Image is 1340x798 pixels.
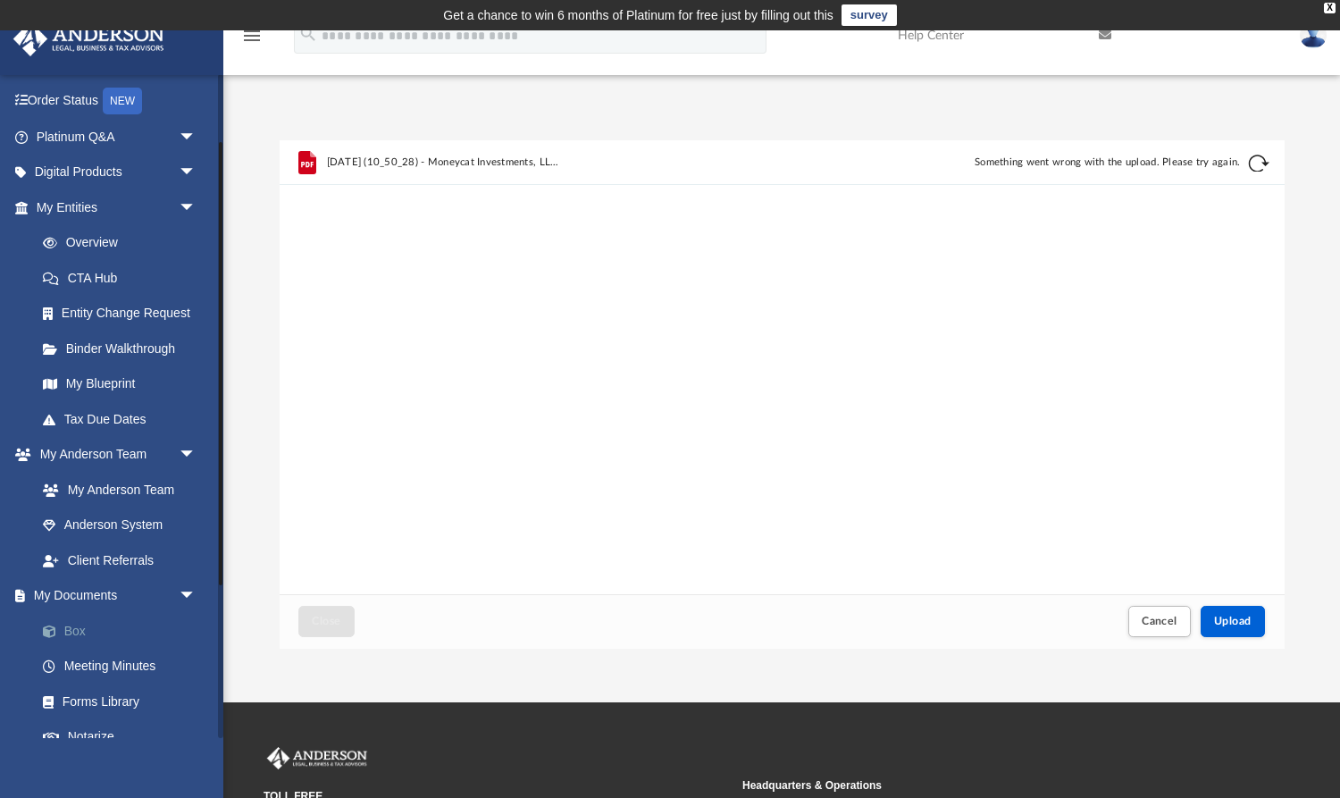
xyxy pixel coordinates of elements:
button: Retry [1248,153,1269,174]
a: Order StatusNEW [13,83,223,120]
i: search [298,24,318,44]
a: Anderson System [25,508,214,543]
a: menu [241,34,263,46]
div: Something went wrong with the upload. Please try again. [767,155,1240,171]
a: survey [842,4,897,26]
button: Upload [1201,606,1265,637]
div: close [1324,3,1336,13]
a: Meeting Minutes [25,649,223,685]
div: Get a chance to win 6 months of Platinum for free just by filling out this [443,4,833,26]
a: My Entitiesarrow_drop_down [13,189,223,225]
span: arrow_drop_down [179,189,214,226]
a: My Anderson Team [25,472,205,508]
a: Platinum Q&Aarrow_drop_down [13,119,223,155]
div: grid [280,140,1285,594]
img: User Pic [1300,22,1327,48]
span: arrow_drop_down [179,119,214,155]
div: NEW [103,88,142,114]
i: menu [241,25,263,46]
a: My Anderson Teamarrow_drop_down [13,437,214,473]
span: [DATE] (10_50_28) - Moneycat Investments, LLC - Mail.pdf [326,156,561,168]
img: Anderson Advisors Platinum Portal [264,747,371,770]
button: Close [298,606,354,637]
a: Client Referrals [25,542,214,578]
a: Tax Due Dates [25,401,223,437]
a: Digital Productsarrow_drop_down [13,155,223,190]
a: Box [25,613,223,649]
small: Headquarters & Operations [742,777,1209,794]
a: Forms Library [25,684,214,719]
a: Binder Walkthrough [25,331,223,366]
a: My Documentsarrow_drop_down [13,578,223,614]
a: Notarize [25,719,223,755]
span: Close [312,616,340,626]
div: Upload [280,140,1285,649]
span: arrow_drop_down [179,155,214,191]
span: Upload [1214,616,1252,626]
a: My Blueprint [25,366,214,402]
a: Entity Change Request [25,296,223,332]
span: arrow_drop_down [179,578,214,615]
a: Overview [25,225,223,261]
img: Anderson Advisors Platinum Portal [8,21,170,56]
button: Cancel [1128,606,1191,637]
span: Cancel [1142,616,1177,626]
a: CTA Hub [25,260,223,296]
span: arrow_drop_down [179,437,214,474]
